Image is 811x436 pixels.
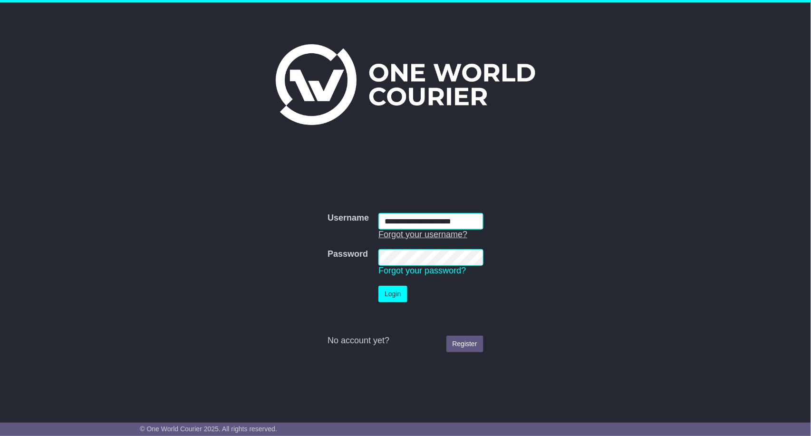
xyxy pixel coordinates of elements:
span: © One World Courier 2025. All rights reserved. [140,425,277,433]
label: Username [328,213,369,223]
a: Register [446,336,483,352]
div: No account yet? [328,336,483,346]
button: Login [378,286,407,302]
a: Forgot your password? [378,266,466,275]
img: One World [276,44,535,125]
a: Forgot your username? [378,230,467,239]
label: Password [328,249,368,260]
